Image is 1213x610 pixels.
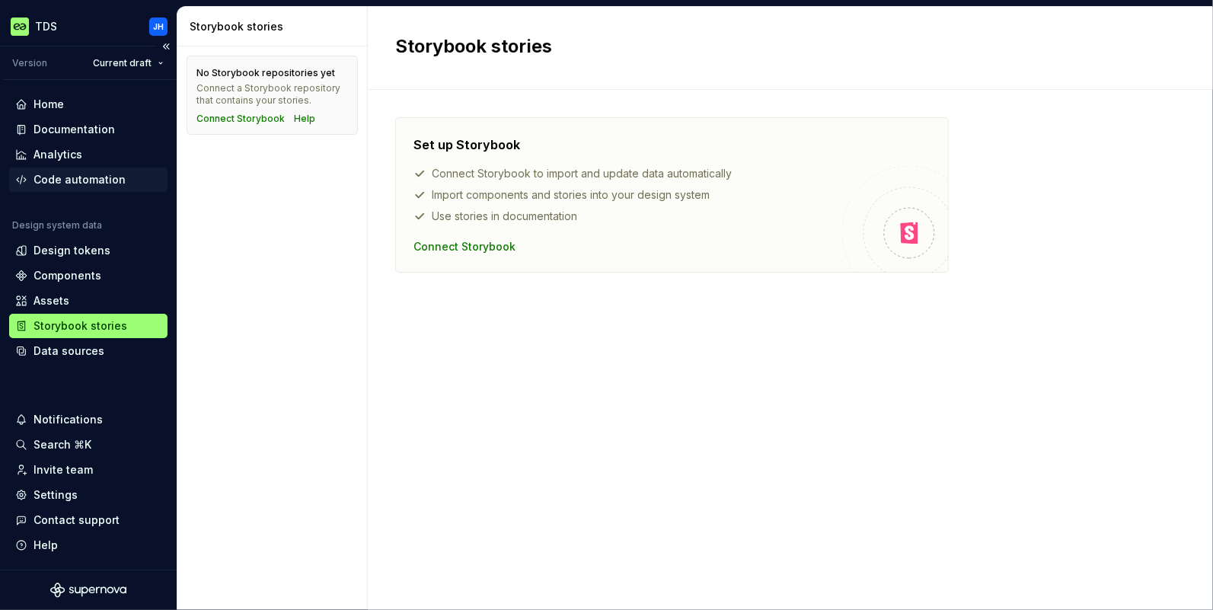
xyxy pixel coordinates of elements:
div: Storybook stories [190,19,361,34]
div: Help [34,538,58,553]
div: Home [34,97,64,112]
a: Home [9,92,168,117]
a: Settings [9,483,168,507]
div: Invite team [34,462,93,477]
a: Analytics [9,142,168,167]
a: Components [9,263,168,288]
div: Design tokens [34,243,110,258]
a: Design tokens [9,238,168,263]
a: Help [294,113,315,125]
div: Analytics [34,147,82,162]
div: Connect Storybook to import and update data automatically [413,166,842,181]
button: Help [9,533,168,557]
h4: Set up Storybook [413,136,520,154]
a: Storybook stories [9,314,168,338]
div: Storybook stories [34,318,127,334]
div: Assets [34,293,69,308]
div: Design system data [12,219,102,232]
div: Version [12,57,47,69]
button: Collapse sidebar [155,36,177,57]
a: Documentation [9,117,168,142]
a: Invite team [9,458,168,482]
div: Notifications [34,412,103,427]
div: Search ⌘K [34,437,91,452]
button: Search ⌘K [9,433,168,457]
span: Current draft [93,57,152,69]
h2: Storybook stories [395,34,1167,59]
div: Settings [34,487,78,503]
div: Data sources [34,343,104,359]
button: Current draft [86,53,171,74]
svg: Supernova Logo [50,583,126,598]
div: Contact support [34,513,120,528]
div: Import components and stories into your design system [413,187,842,203]
a: Assets [9,289,168,313]
div: Documentation [34,122,115,137]
button: Notifications [9,407,168,432]
button: TDSJH [3,10,174,43]
button: Connect Storybook [196,113,285,125]
img: c8550e5c-f519-4da4-be5f-50b4e1e1b59d.png [11,18,29,36]
div: Connect a Storybook repository that contains your stories. [196,82,348,107]
div: Components [34,268,101,283]
div: TDS [35,19,57,34]
div: JH [153,21,164,33]
button: Contact support [9,508,168,532]
div: Use stories in documentation [413,209,842,224]
div: No Storybook repositories yet [196,67,335,79]
div: Code automation [34,172,126,187]
a: Code automation [9,168,168,192]
button: Connect Storybook [413,239,516,254]
a: Data sources [9,339,168,363]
